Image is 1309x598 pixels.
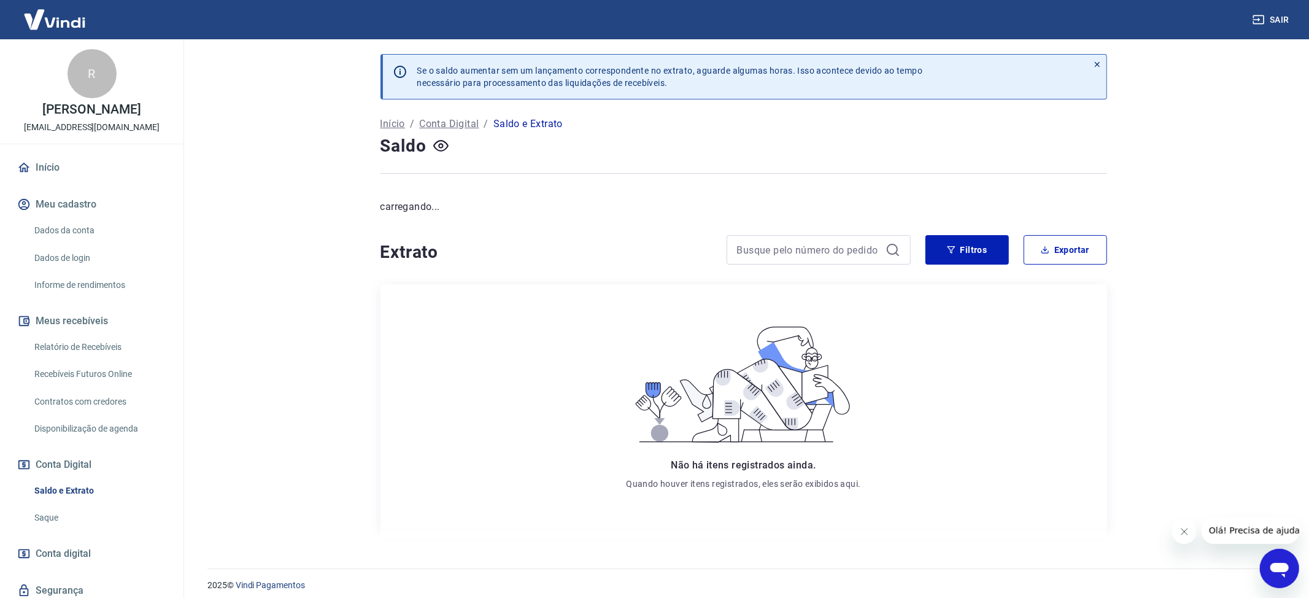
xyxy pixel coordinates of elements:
[380,240,712,265] h4: Extrato
[29,335,169,360] a: Relatório de Recebíveis
[1202,517,1299,544] iframe: Mensagem da empresa
[1024,235,1107,265] button: Exportar
[29,273,169,298] a: Informe de rendimentos
[36,545,91,562] span: Conta digital
[29,478,169,503] a: Saldo e Extrato
[68,49,117,98] div: R
[419,117,479,131] a: Conta Digital
[15,308,169,335] button: Meus recebíveis
[29,218,169,243] a: Dados da conta
[15,191,169,218] button: Meu cadastro
[15,540,169,567] a: Conta digital
[493,117,563,131] p: Saldo e Extrato
[626,478,860,490] p: Quando houver itens registrados, eles serão exibidos aqui.
[29,362,169,387] a: Recebíveis Futuros Online
[484,117,488,131] p: /
[925,235,1009,265] button: Filtros
[24,121,160,134] p: [EMAIL_ADDRESS][DOMAIN_NAME]
[737,241,881,259] input: Busque pelo número do pedido
[15,154,169,181] a: Início
[236,580,305,590] a: Vindi Pagamentos
[29,246,169,271] a: Dados de login
[380,200,1107,214] p: carregando...
[380,117,405,131] a: Início
[29,505,169,530] a: Saque
[1250,9,1294,31] button: Sair
[207,579,1280,592] p: 2025 ©
[671,459,816,471] span: Não há itens registrados ainda.
[417,64,923,89] p: Se o saldo aumentar sem um lançamento correspondente no extrato, aguarde algumas horas. Isso acon...
[42,103,141,116] p: [PERSON_NAME]
[29,416,169,441] a: Disponibilização de agenda
[410,117,414,131] p: /
[380,134,427,158] h4: Saldo
[29,389,169,414] a: Contratos com credores
[7,9,103,18] span: Olá! Precisa de ajuda?
[15,451,169,478] button: Conta Digital
[1260,549,1299,588] iframe: Botão para abrir a janela de mensagens
[15,1,95,38] img: Vindi
[1172,519,1197,544] iframe: Fechar mensagem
